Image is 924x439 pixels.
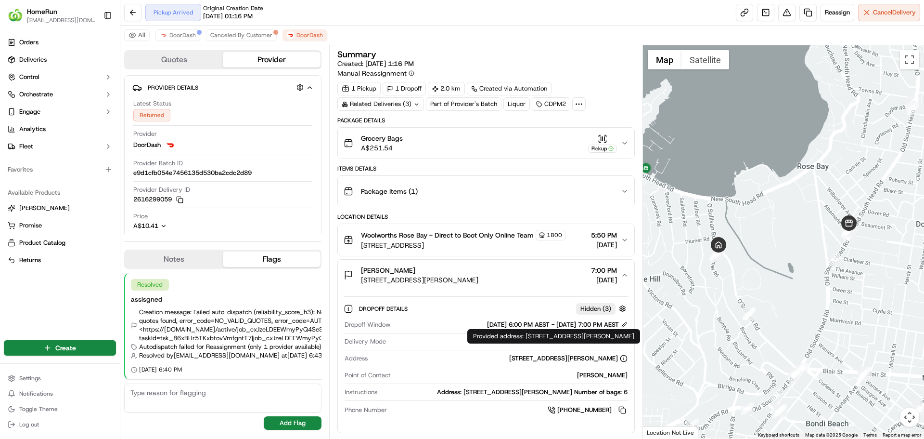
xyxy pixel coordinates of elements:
span: DoorDash [296,31,323,39]
span: Fleet [19,142,33,151]
button: Toggle Theme [4,402,116,416]
div: 61 [857,370,870,382]
img: doordash_logo_v2.png [287,31,295,39]
button: DoorDash [282,29,327,41]
span: Creation message: Failed auto-dispatch (reliability_score_h3): No provider satisfied requirements... [139,308,444,343]
span: [DATE] 1:16 PM [365,59,414,68]
img: Google [645,426,677,439]
div: 58 [711,247,723,260]
button: Create [4,340,116,356]
div: 60 [743,307,756,320]
span: Provider Details [148,84,198,92]
span: Canceled By Customer [210,31,272,39]
div: Liquor [503,97,530,111]
button: Provider Details [132,80,313,95]
button: HomeRunHomeRun[EMAIL_ADDRESS][DOMAIN_NAME] [4,4,100,27]
span: 5:50 PM [591,230,617,240]
button: Map camera controls [900,408,919,427]
span: Toggle Theme [19,405,58,413]
button: Add Flag [264,416,321,430]
span: Returns [19,256,41,265]
span: Deliveries [19,55,47,64]
button: Control [4,69,116,85]
span: Price [133,212,148,221]
span: Original Creation Date [203,4,263,12]
div: 1 Pickup [337,82,381,95]
a: Returns [8,256,112,265]
div: 💻 [81,141,89,148]
span: 7:00 PM [591,266,617,275]
span: [PERSON_NAME] [19,204,70,213]
button: CancelDelivery [858,4,920,21]
div: Items Details [337,165,634,173]
div: Pickup [588,145,617,153]
button: Keyboard shortcuts [758,432,799,439]
span: Provider Delivery ID [133,186,190,194]
span: Knowledge Base [19,140,74,149]
div: 2.0 km [428,82,465,95]
button: Canceled By Customer [206,29,277,41]
img: 1736555255976-a54dd68f-1ca7-489b-9aae-adbdc363a1c4 [10,92,27,109]
span: [DATE] 01:16 PM [203,12,253,21]
button: Settings [4,372,116,385]
div: Address: [STREET_ADDRESS][PERSON_NAME] Number of bags: 6 [381,388,627,397]
button: Engage [4,104,116,120]
span: [PHONE_NUMBER] [557,406,612,414]
div: 65 [795,363,808,375]
div: We're available if you need us! [33,102,122,109]
div: 59 [709,249,722,261]
span: 1800 [547,231,562,239]
div: [DATE] 6:00 PM AEST - [DATE] 7:00 PM AEST [487,320,628,329]
div: Favorites [4,162,116,177]
div: 1 Dropoff [383,82,426,95]
img: doordash_logo_v2.png [160,31,167,39]
span: Woolworths Rose Bay - Direct to Boot Only Online Team [361,230,534,240]
button: [EMAIL_ADDRESS][DOMAIN_NAME] [27,16,96,24]
span: e9d1cfb054e7456135d530ba2cdc2d89 [133,169,252,177]
span: Hidden ( 3 ) [580,305,611,313]
span: Reassign [825,8,850,17]
a: 💻API Documentation [77,136,158,153]
button: Notes [125,252,223,267]
a: Powered byPylon [68,163,116,171]
button: Pickup [588,134,617,153]
a: Terms (opens in new tab) [863,432,877,438]
a: [PERSON_NAME] [8,204,112,213]
div: 51 [906,97,919,110]
div: [STREET_ADDRESS][PERSON_NAME] [509,354,628,363]
span: Dropoff Details [359,305,410,313]
a: Created via Automation [467,82,552,95]
button: Quotes [125,52,223,67]
a: Open this area in Google Maps (opens a new window) [645,426,677,439]
span: Map data ©2025 Google [805,432,858,438]
p: Welcome 👋 [10,39,175,54]
span: Address [345,354,368,363]
span: Engage [19,107,40,116]
span: Provider Batch ID [133,159,183,168]
span: Notifications [19,390,53,398]
div: 47 [844,229,857,241]
a: Promise [8,221,112,230]
span: Resolved by [EMAIL_ADDRESS][DOMAIN_NAME] [139,351,280,360]
a: Orders [4,35,116,50]
h3: Summary [337,50,376,59]
div: 48 [908,50,921,62]
span: Settings [19,374,41,382]
span: Log out [19,421,39,428]
button: 2616299059 [133,195,183,204]
a: Analytics [4,121,116,137]
button: A$10.41 [133,222,218,230]
span: Create [55,343,76,353]
div: 62 [911,402,924,415]
button: HomeRun [27,7,57,16]
button: DoorDash [155,29,200,41]
span: Created: [337,59,414,68]
a: Deliveries [4,52,116,67]
span: Instructions [345,388,377,397]
span: Delivery Mode [345,337,386,346]
button: Reassign [821,4,854,21]
button: Promise [4,218,116,233]
button: Notifications [4,387,116,400]
button: Flags [223,252,321,267]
